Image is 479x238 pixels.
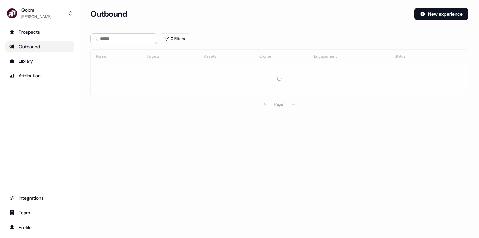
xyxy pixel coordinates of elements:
button: New experience [414,8,468,20]
h3: Outbound [90,9,127,19]
div: Prospects [9,29,70,35]
a: Go to outbound experience [5,41,74,52]
div: Library [9,58,70,64]
div: Qobra [21,7,51,13]
button: Qobra[PERSON_NAME] [5,5,74,21]
a: Go to integrations [5,193,74,203]
a: Go to profile [5,222,74,233]
a: Go to team [5,207,74,218]
a: Go to prospects [5,27,74,37]
div: Profile [9,224,70,231]
div: Team [9,209,70,216]
div: Outbound [9,43,70,50]
a: Go to templates [5,56,74,66]
div: Attribution [9,72,70,79]
a: Go to attribution [5,70,74,81]
div: Integrations [9,195,70,201]
div: [PERSON_NAME] [21,13,51,20]
button: 0 Filters [160,33,189,44]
